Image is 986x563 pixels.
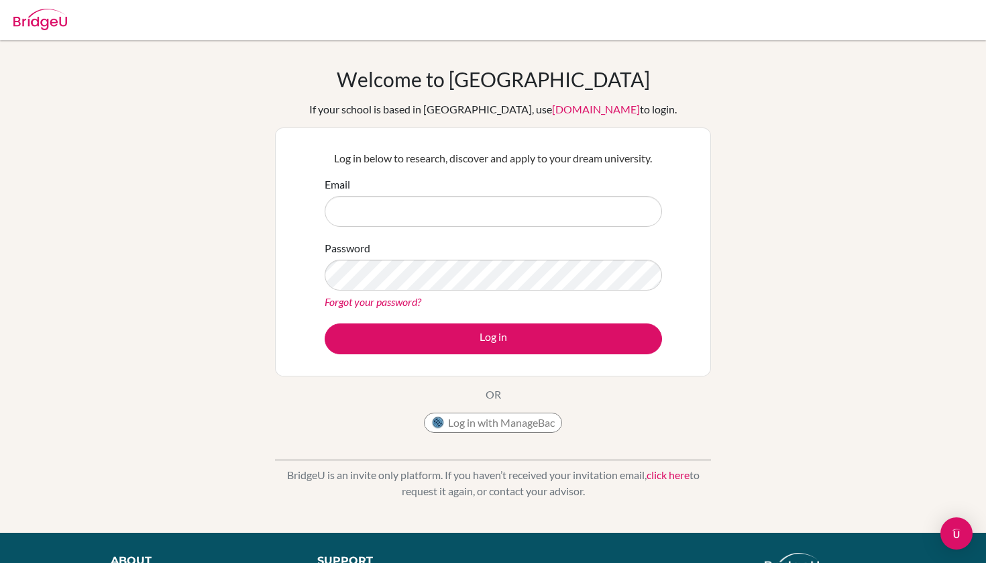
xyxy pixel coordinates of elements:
[325,240,370,256] label: Password
[325,176,350,193] label: Email
[275,467,711,499] p: BridgeU is an invite only platform. If you haven’t received your invitation email, to request it ...
[337,67,650,91] h1: Welcome to [GEOGRAPHIC_DATA]
[647,468,690,481] a: click here
[325,150,662,166] p: Log in below to research, discover and apply to your dream university.
[552,103,640,115] a: [DOMAIN_NAME]
[325,323,662,354] button: Log in
[940,517,973,550] div: Open Intercom Messenger
[309,101,677,117] div: If your school is based in [GEOGRAPHIC_DATA], use to login.
[424,413,562,433] button: Log in with ManageBac
[486,387,501,403] p: OR
[13,9,67,30] img: Bridge-U
[325,295,421,308] a: Forgot your password?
